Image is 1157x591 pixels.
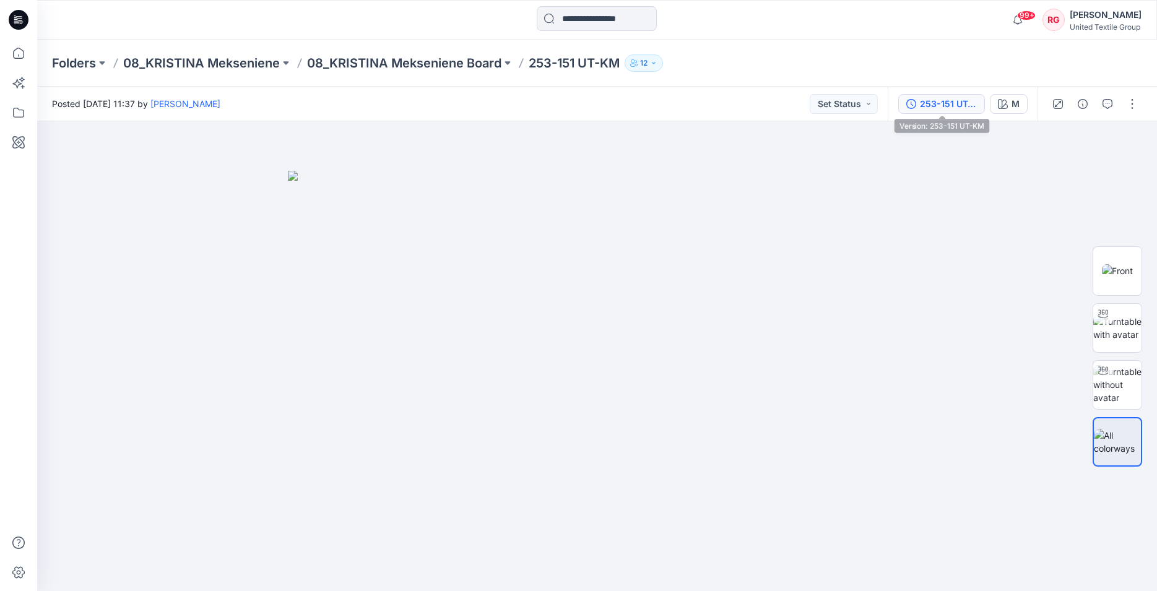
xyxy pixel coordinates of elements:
[920,97,977,111] div: 253-151 UT-KM
[1073,94,1093,114] button: Details
[1070,22,1142,32] div: United Textile Group
[1093,315,1142,341] img: Turntable with avatar
[123,54,280,72] a: 08_KRISTINA Mekseniene
[529,54,620,72] p: 253-151 UT-KM
[625,54,663,72] button: 12
[1093,365,1142,404] img: Turntable without avatar
[640,56,648,70] p: 12
[52,97,220,110] span: Posted [DATE] 11:37 by
[307,54,501,72] a: 08_KRISTINA Mekseniene Board
[1094,429,1141,455] img: All colorways
[1042,9,1065,31] div: RG
[1070,7,1142,22] div: [PERSON_NAME]
[150,98,220,109] a: [PERSON_NAME]
[990,94,1028,114] button: M
[52,54,96,72] a: Folders
[1017,11,1036,20] span: 99+
[1012,97,1020,111] div: M
[1102,264,1133,277] img: Front
[898,94,985,114] button: 253-151 UT-KM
